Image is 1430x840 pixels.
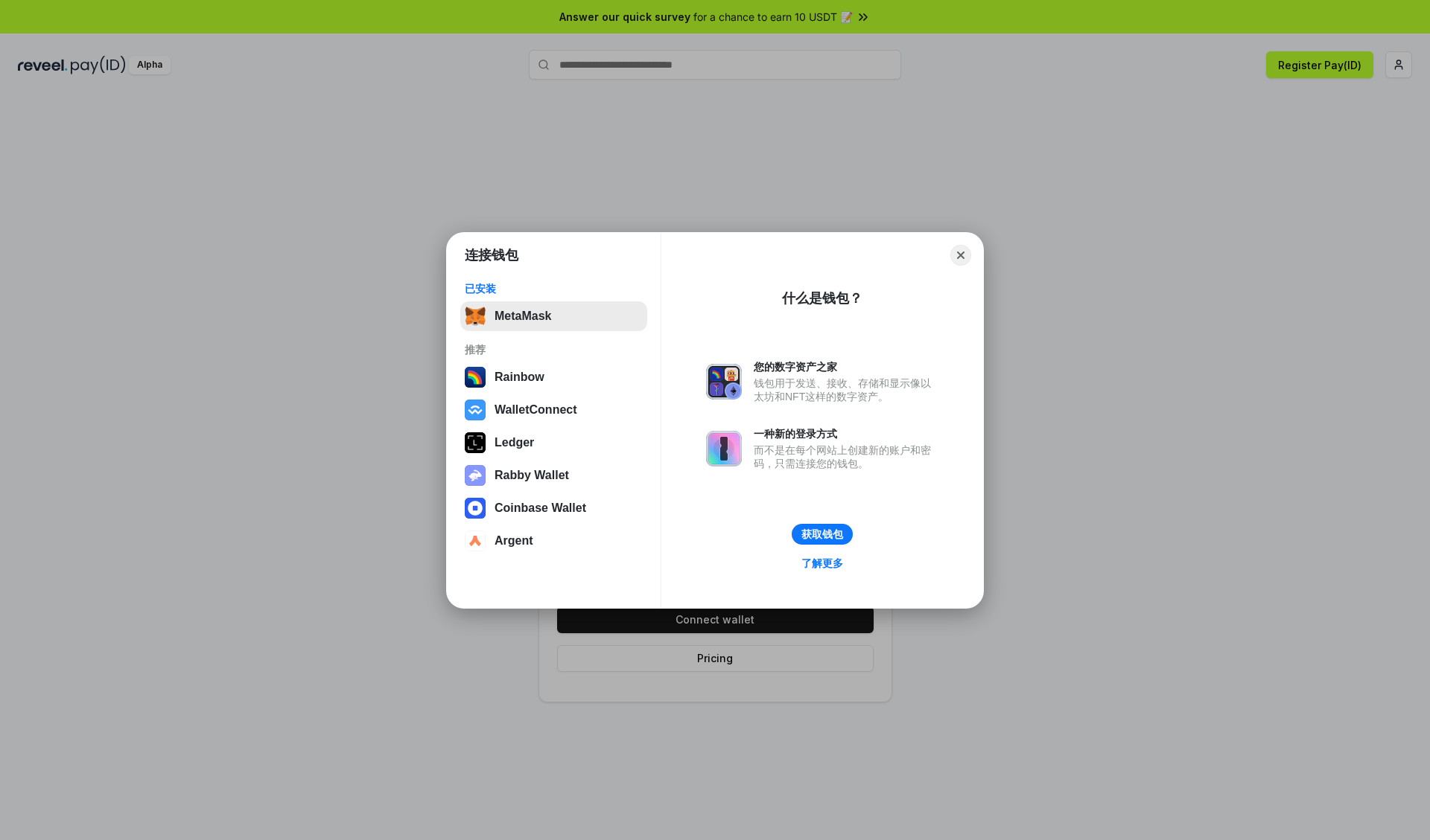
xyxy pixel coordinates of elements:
[465,400,486,420] img: svg+xml,%3Csvg%20width%3D%2228%22%20height%3D%2228%22%20viewBox%3D%220%200%2028%2028%22%20fill%3D...
[792,524,853,545] button: 获取钱包
[754,443,938,470] div: 而不是在每个网站上创建新的账户和密码，只需连接您的钱包。
[465,343,643,356] div: 推荐
[801,557,843,570] div: 了解更多
[782,289,862,307] div: 什么是钱包？
[465,432,486,453] img: svg+xml,%3Csvg%20xmlns%3D%22http%3A%2F%2Fwww.w3.org%2F2000%2Fsvg%22%20width%3D%2228%22%20height%3...
[465,498,486,519] img: svg+xml,%3Csvg%20width%3D%2228%22%20height%3D%2228%22%20viewBox%3D%220%200%2028%2028%22%20fill%3D...
[495,534,533,548] div: Argent
[495,371,544,384] div: Rainbow
[460,301,647,331] button: MetaMask
[460,362,647,392] button: Rainbow
[465,246,518,264] h1: 连接钱包
[495,436,534,449] div: Ledger
[754,427,938,440] div: 一种新的登录方式
[495,469,569,482] div: Rabby Wallet
[754,376,938,403] div: 钱包用于发送、接收、存储和显示像以太坊和NFT这样的数字资产。
[465,530,486,551] img: svg+xml,%3Csvg%20width%3D%2228%22%20height%3D%2228%22%20viewBox%3D%220%200%2028%2028%22%20fill%3D...
[495,310,551,323] div: MetaMask
[465,306,486,327] img: svg+xml,%3Csvg%20fill%3D%22none%22%20height%3D%2233%22%20viewBox%3D%220%200%2035%2033%22%20width%...
[801,528,843,541] div: 获取钱包
[460,526,647,556] button: Argent
[495,501,586,515] div: Coinbase Wallet
[465,465,486,486] img: svg+xml,%3Csvg%20xmlns%3D%22http%3A%2F%2Fwww.w3.org%2F2000%2Fsvg%22%20fill%3D%22none%22%20viewBox...
[754,360,938,373] div: 您的数字资产之家
[706,431,742,467] img: svg+xml,%3Csvg%20xmlns%3D%22http%3A%2F%2Fwww.w3.org%2F2000%2Fsvg%22%20fill%3D%22none%22%20viewBox...
[460,428,647,458] button: Ledger
[460,493,647,523] button: Coinbase Wallet
[460,461,647,490] button: Rabby Wallet
[792,554,852,573] a: 了解更多
[465,367,486,388] img: svg+xml,%3Csvg%20width%3D%22120%22%20height%3D%22120%22%20viewBox%3D%220%200%20120%20120%22%20fil...
[950,245,971,266] button: Close
[495,403,577,417] div: WalletConnect
[706,364,742,400] img: svg+xml,%3Csvg%20xmlns%3D%22http%3A%2F%2Fwww.w3.org%2F2000%2Fsvg%22%20fill%3D%22none%22%20viewBox...
[460,395,647,425] button: WalletConnect
[465,282,643,295] div: 已安装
